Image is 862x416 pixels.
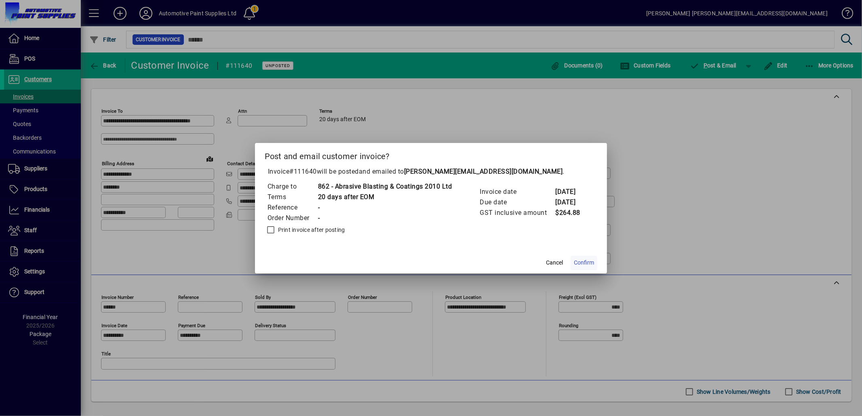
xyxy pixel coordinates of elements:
[404,168,563,175] b: [PERSON_NAME][EMAIL_ADDRESS][DOMAIN_NAME]
[479,208,555,218] td: GST inclusive amount
[265,167,598,176] p: Invoice will be posted .
[255,143,607,166] h2: Post and email customer invoice?
[267,213,318,223] td: Order Number
[289,168,317,175] span: #111640
[359,168,563,175] span: and emailed to
[555,187,587,197] td: [DATE]
[546,258,563,267] span: Cancel
[318,213,452,223] td: -
[555,208,587,218] td: $264.88
[318,192,452,202] td: 20 days after EOM
[574,258,594,267] span: Confirm
[318,181,452,192] td: 862 - Abrasive Blasting & Coatings 2010 Ltd
[571,256,597,270] button: Confirm
[479,197,555,208] td: Due date
[276,226,345,234] label: Print invoice after posting
[555,197,587,208] td: [DATE]
[318,202,452,213] td: -
[267,192,318,202] td: Terms
[479,187,555,197] td: Invoice date
[542,256,567,270] button: Cancel
[267,181,318,192] td: Charge to
[267,202,318,213] td: Reference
